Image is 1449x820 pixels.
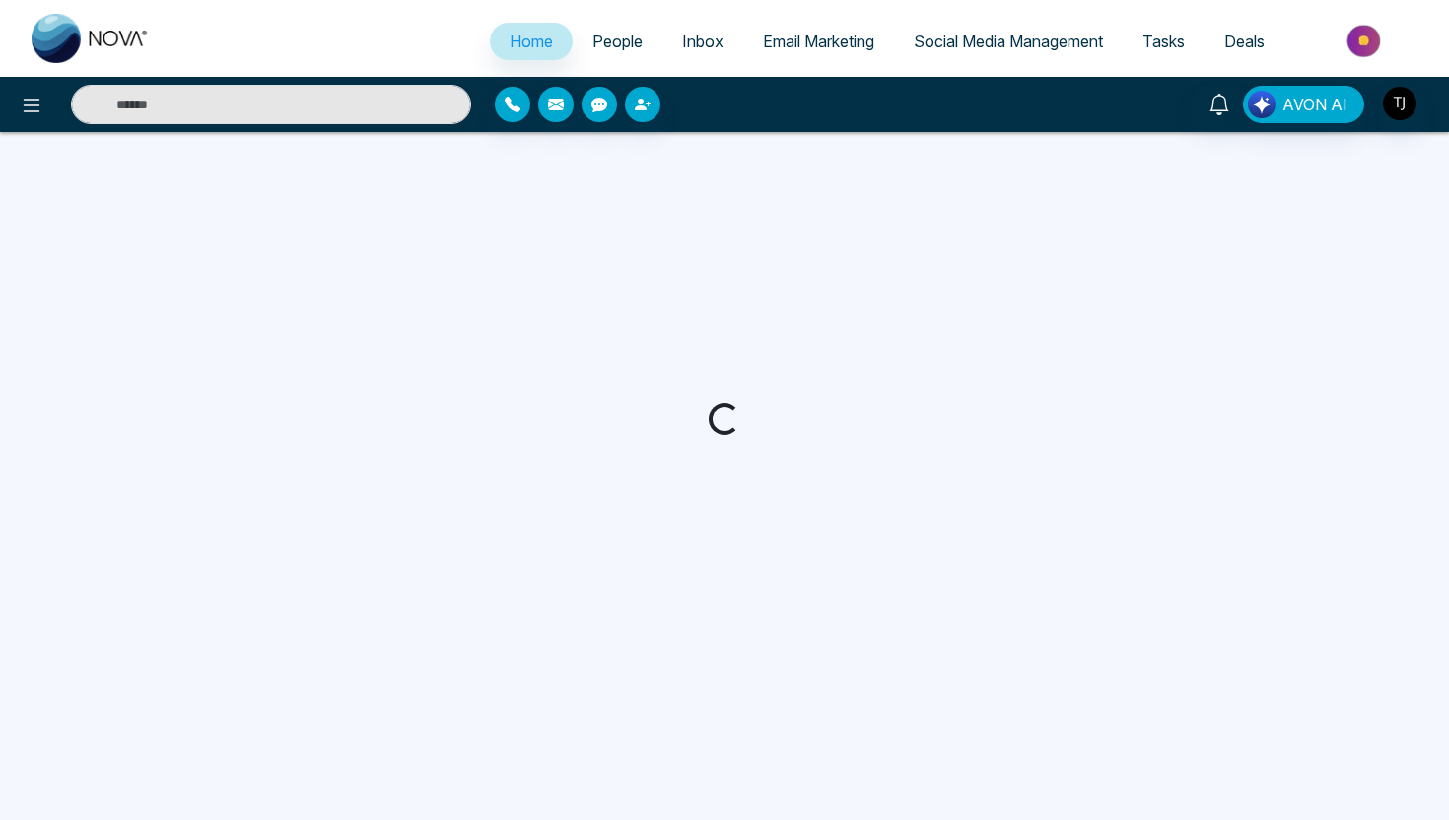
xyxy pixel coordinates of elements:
[32,14,150,63] img: Nova CRM Logo
[1383,87,1416,120] img: User Avatar
[592,32,643,51] span: People
[1205,23,1284,60] a: Deals
[510,32,553,51] span: Home
[1282,93,1347,116] span: AVON AI
[1294,19,1437,63] img: Market-place.gif
[573,23,662,60] a: People
[1248,91,1276,118] img: Lead Flow
[743,23,894,60] a: Email Marketing
[1224,32,1265,51] span: Deals
[1142,32,1185,51] span: Tasks
[490,23,573,60] a: Home
[1123,23,1205,60] a: Tasks
[914,32,1103,51] span: Social Media Management
[894,23,1123,60] a: Social Media Management
[662,23,743,60] a: Inbox
[1243,86,1364,123] button: AVON AI
[763,32,874,51] span: Email Marketing
[682,32,724,51] span: Inbox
